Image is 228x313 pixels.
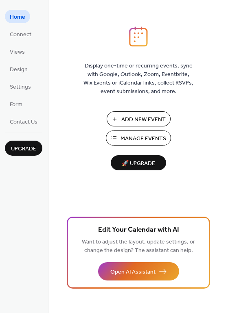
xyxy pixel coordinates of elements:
[10,13,25,22] span: Home
[121,115,166,124] span: Add New Event
[129,26,148,47] img: logo_icon.svg
[10,48,25,57] span: Views
[110,268,156,276] span: Open AI Assistant
[11,145,36,153] span: Upgrade
[82,237,195,256] span: Want to adjust the layout, update settings, or change the design? The assistant can help.
[98,224,179,236] span: Edit Your Calendar with AI
[10,83,31,91] span: Settings
[107,111,171,126] button: Add New Event
[5,80,36,93] a: Settings
[5,97,27,111] a: Form
[10,118,37,126] span: Contact Us
[116,158,161,169] span: 🚀 Upgrade
[121,135,166,143] span: Manage Events
[83,62,193,96] span: Display one-time or recurring events, sync with Google, Outlook, Zoom, Eventbrite, Wix Events or ...
[10,30,31,39] span: Connect
[5,115,42,128] a: Contact Us
[98,262,179,280] button: Open AI Assistant
[5,27,36,41] a: Connect
[5,45,30,58] a: Views
[5,141,42,156] button: Upgrade
[10,100,22,109] span: Form
[5,62,33,76] a: Design
[111,155,166,170] button: 🚀 Upgrade
[10,65,28,74] span: Design
[106,130,171,146] button: Manage Events
[5,10,30,23] a: Home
